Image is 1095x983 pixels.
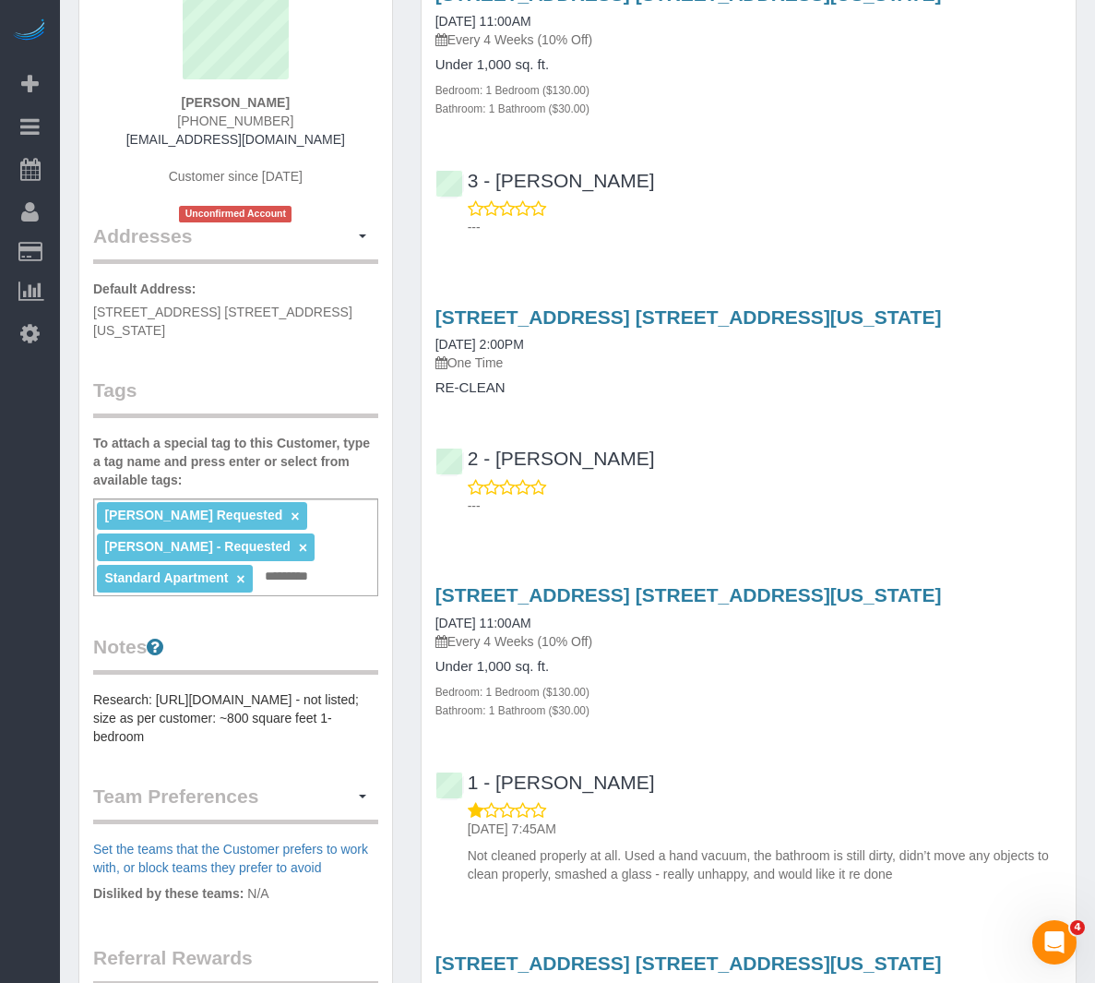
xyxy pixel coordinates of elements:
[126,132,345,147] a: [EMAIL_ADDRESS][DOMAIN_NAME]
[468,846,1062,883] p: Not cleaned properly at all. Used a hand vacuum, the bathroom is still dirty, didn’t move any obj...
[93,690,378,746] pre: Research: [URL][DOMAIN_NAME] - not listed; size as per customer: ~800 square feet 1-bedroom
[1070,920,1085,935] span: 4
[435,448,655,469] a: 2 - [PERSON_NAME]
[435,354,1062,372] p: One Time
[93,434,378,489] label: To attach a special tag to this Customer, type a tag name and press enter or select from availabl...
[435,170,655,191] a: 3 - [PERSON_NAME]
[435,14,531,29] a: [DATE] 11:00AM
[93,377,378,418] legend: Tags
[93,280,196,298] label: Default Address:
[435,30,1062,49] p: Every 4 Weeks (10% Off)
[468,218,1062,236] p: ---
[435,306,942,328] a: [STREET_ADDRESS] [STREET_ADDRESS][US_STATE]
[435,337,524,352] a: [DATE] 2:00PM
[299,540,307,556] a: ×
[435,632,1062,651] p: Every 4 Weeks (10% Off)
[435,616,531,630] a: [DATE] 11:00AM
[435,102,589,115] small: Bathroom: 1 Bathroom ($30.00)
[104,508,282,522] span: [PERSON_NAME] Requested
[435,772,655,793] a: 1 - [PERSON_NAME]
[468,820,1062,838] p: [DATE] 7:45AM
[182,95,290,110] strong: [PERSON_NAME]
[247,886,268,901] span: N/A
[177,114,293,128] span: [PHONE_NUMBER]
[179,206,292,222] span: Unconfirmed Account
[1032,920,1077,965] iframe: Intercom live chat
[93,305,352,338] span: [STREET_ADDRESS] [STREET_ADDRESS][US_STATE]
[435,659,1062,675] h4: Under 1,000 sq. ft.
[11,18,48,44] img: Automaid Logo
[435,686,589,699] small: Bedroom: 1 Bedroom ($130.00)
[93,783,378,824] legend: Team Preferences
[104,570,228,585] span: Standard Apartment
[104,539,290,554] span: [PERSON_NAME] - Requested
[468,497,1062,515] p: ---
[291,509,299,524] a: ×
[169,169,303,184] span: Customer since [DATE]
[93,842,368,875] a: Set the teams that the Customer prefers to work with, or block teams they prefer to avoid
[93,884,244,903] label: Disliked by these teams:
[435,953,942,974] a: [STREET_ADDRESS] [STREET_ADDRESS][US_STATE]
[435,57,1062,73] h4: Under 1,000 sq. ft.
[435,704,589,717] small: Bathroom: 1 Bathroom ($30.00)
[236,571,244,587] a: ×
[93,633,378,675] legend: Notes
[435,84,589,97] small: Bedroom: 1 Bedroom ($130.00)
[435,584,942,605] a: [STREET_ADDRESS] [STREET_ADDRESS][US_STATE]
[435,380,1062,396] h4: RE-CLEAN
